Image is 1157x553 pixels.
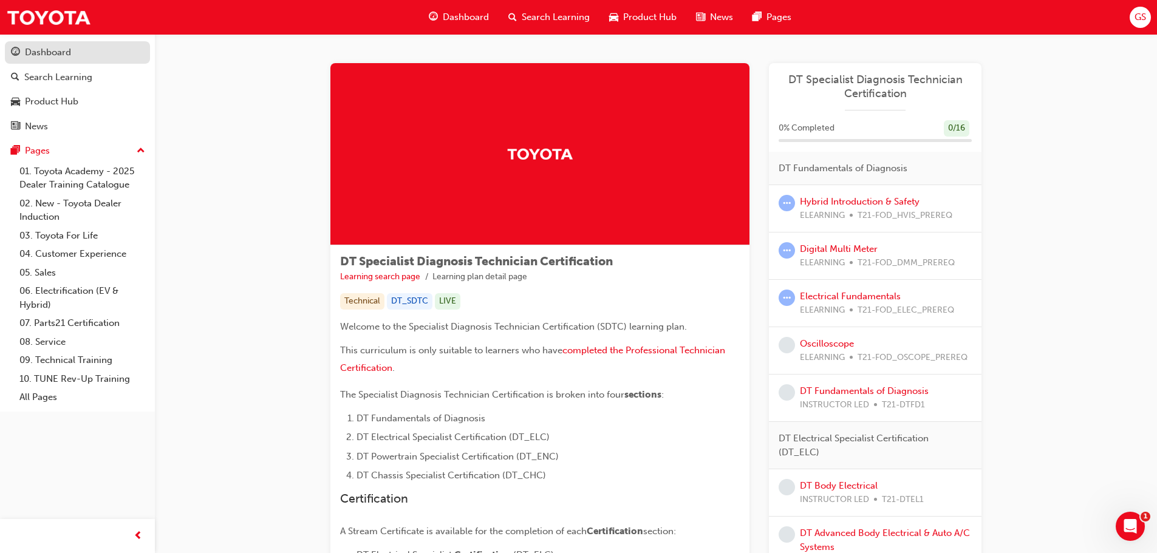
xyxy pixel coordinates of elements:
[25,95,78,109] div: Product Hub
[858,351,968,365] span: T21-FOD_OSCOPE_PREREQ
[800,385,929,396] a: DT Fundamentals of Diagnosis
[779,161,907,175] span: DT Fundamentals of Diagnosis
[623,10,677,24] span: Product Hub
[779,432,962,459] span: DT Electrical Specialist Certification (DT_ELC)
[779,479,795,495] span: learningRecordVerb_NONE-icon
[800,398,869,412] span: INSTRUCTOR LED
[587,526,643,537] span: Certification
[800,338,854,349] a: Oscilloscope
[134,529,143,544] span: prev-icon
[15,351,150,370] a: 09. Technical Training
[779,73,972,100] a: DT Specialist Diagnosis Technician Certification
[800,493,869,507] span: INSTRUCTOR LED
[508,10,517,25] span: search-icon
[15,282,150,314] a: 06. Electrification (EV & Hybrid)
[779,526,795,543] span: learningRecordVerb_NONE-icon
[387,293,432,310] div: DT_SDTC
[15,314,150,333] a: 07. Parts21 Certification
[5,39,150,140] button: DashboardSearch LearningProduct HubNews
[779,384,795,401] span: learningRecordVerb_NONE-icon
[696,10,705,25] span: news-icon
[643,526,676,537] span: section:
[661,389,664,400] span: :
[5,41,150,64] a: Dashboard
[15,370,150,388] a: 10. TUNE Rev-Up Training
[340,293,384,310] div: Technical
[5,66,150,89] a: Search Learning
[499,5,599,30] a: search-iconSearch Learning
[357,432,550,443] span: DT Electrical Specialist Certification (DT_ELC)
[800,243,878,254] a: Digital Multi Meter
[340,389,624,400] span: The Specialist Diagnosis Technician Certification is broken into four
[6,4,91,31] img: Trak
[779,195,795,211] span: learningRecordVerb_ATTEMPT-icon
[15,194,150,226] a: 02. New - Toyota Dealer Induction
[800,256,845,270] span: ELEARNING
[766,10,791,24] span: Pages
[15,162,150,194] a: 01. Toyota Academy - 2025 Dealer Training Catalogue
[522,10,590,24] span: Search Learning
[800,528,970,552] a: DT Advanced Body Electrical & Auto A/C Systems
[599,5,686,30] a: car-iconProduct Hub
[432,270,527,284] li: Learning plan detail page
[800,209,845,223] span: ELEARNING
[11,47,20,58] span: guage-icon
[624,389,661,400] span: sections
[137,143,145,159] span: up-icon
[800,304,845,317] span: ELEARNING
[340,321,687,332] span: Welcome to the Specialist Diagnosis Technician Certification (SDTC) learning plan.
[15,263,150,282] a: 05. Sales
[800,351,845,365] span: ELEARNING
[392,362,395,373] span: .
[882,398,925,412] span: T21-DTFD1
[5,140,150,162] button: Pages
[11,121,20,132] span: news-icon
[419,5,499,30] a: guage-iconDashboard
[24,70,92,84] div: Search Learning
[779,121,834,135] span: 0 % Completed
[800,480,878,491] a: DT Body Electrical
[357,451,559,462] span: DT Powertrain Specialist Certification (DT_ENC)
[11,72,19,83] span: search-icon
[858,304,954,317] span: T21-FOD_ELEC_PREREQ
[435,293,460,310] div: LIVE
[1141,512,1150,521] span: 1
[11,97,20,107] span: car-icon
[11,146,20,157] span: pages-icon
[25,120,48,134] div: News
[1130,7,1151,28] button: GS
[357,413,485,424] span: DT Fundamentals of Diagnosis
[340,254,613,268] span: DT Specialist Diagnosis Technician Certification
[340,345,728,373] a: completed the Professional Technician Certification
[753,10,762,25] span: pages-icon
[686,5,743,30] a: news-iconNews
[15,226,150,245] a: 03. Toyota For Life
[609,10,618,25] span: car-icon
[800,291,901,302] a: Electrical Fundamentals
[340,526,587,537] span: A Stream Certificate is available for the completion of each
[5,115,150,138] a: News
[779,337,795,353] span: learningRecordVerb_NONE-icon
[15,388,150,407] a: All Pages
[340,492,408,506] span: Certification
[340,271,420,282] a: Learning search page
[800,196,920,207] a: Hybrid Introduction & Safety
[779,242,795,259] span: learningRecordVerb_ATTEMPT-icon
[710,10,733,24] span: News
[15,245,150,263] a: 04. Customer Experience
[443,10,489,24] span: Dashboard
[15,333,150,351] a: 08. Service
[858,256,955,270] span: T21-FOD_DMM_PREREQ
[5,90,150,113] a: Product Hub
[858,209,952,223] span: T21-FOD_HVIS_PREREQ
[340,345,562,356] span: This curriculum is only suitable to learners who have
[357,470,546,481] span: DT Chassis Specialist Certification (DT_CHC)
[507,143,573,165] img: Trak
[882,493,924,507] span: T21-DTEL1
[1135,10,1146,24] span: GS
[25,144,50,158] div: Pages
[779,290,795,306] span: learningRecordVerb_ATTEMPT-icon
